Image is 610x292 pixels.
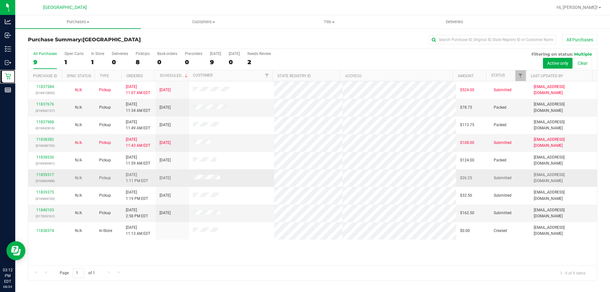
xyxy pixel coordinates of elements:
iframe: Resource center [6,241,25,260]
span: [GEOGRAPHIC_DATA] [43,5,87,10]
a: Amount [458,74,474,78]
div: 0 [229,58,240,66]
div: Pre-orders [185,51,202,56]
p: (316982988) [32,178,58,184]
p: (316932127) [32,108,58,114]
button: N/A [75,193,82,199]
span: [DATE] [159,193,171,199]
div: 0 [157,58,177,66]
span: [DATE] [159,122,171,128]
span: $124.00 [460,157,474,163]
span: $524.00 [460,87,474,93]
span: Filtering on status: [532,51,573,57]
h3: Purchase Summary: [28,37,218,43]
span: [EMAIL_ADDRESS][DOMAIN_NAME] [534,101,593,113]
a: 11837676 [36,102,54,106]
span: Hi, [PERSON_NAME]! [557,5,598,10]
button: N/A [75,210,82,216]
a: 11839375 [36,190,54,194]
button: N/A [75,157,82,163]
span: Not Applicable [75,123,82,127]
button: N/A [75,175,82,181]
a: Ordered [126,74,143,78]
div: 1 [91,58,104,66]
div: 8 [136,58,150,66]
span: [DATE] 11:07 AM EDT [126,84,150,96]
span: In-Store [99,228,112,234]
a: Type [100,74,109,78]
span: [DATE] 11:49 AM EDT [126,119,150,131]
span: Not Applicable [75,88,82,92]
div: 0 [185,58,202,66]
a: Purchases [15,15,141,29]
inline-svg: Outbound [5,59,11,66]
span: Tills [267,19,391,25]
span: [DATE] 11:34 AM EDT [126,101,150,113]
span: Multiple [574,51,592,57]
span: Pickup [99,193,111,199]
div: Needs Review [247,51,271,56]
button: N/A [75,140,82,146]
span: Pickup [99,105,111,111]
button: N/A [75,122,82,128]
span: Purchases [15,19,141,25]
a: State Registry ID [277,74,311,78]
p: (316958702) [32,143,58,149]
span: Pickup [99,122,111,128]
span: $0.00 [460,228,470,234]
span: [EMAIL_ADDRESS][DOMAIN_NAME] [534,225,593,237]
span: [DATE] 1:19 PM EDT [126,189,148,201]
span: $32.50 [460,193,472,199]
span: Submitted [494,87,512,93]
p: 08/24 [3,284,12,289]
span: [DATE] 11:59 AM EDT [126,154,150,166]
a: Sync Status [67,74,91,78]
div: 9 [210,58,221,66]
div: Open Carts [64,51,84,56]
span: Pickup [99,157,111,163]
span: Not Applicable [75,158,82,162]
div: Back-orders [157,51,177,56]
div: 0 [112,58,128,66]
div: PickUps [136,51,150,56]
span: 1 - 9 of 9 items [555,268,591,278]
div: Deliveries [112,51,128,56]
a: 11838374 [36,228,54,233]
span: Page of 1 [54,268,100,278]
input: 1 [73,268,84,278]
span: [GEOGRAPHIC_DATA] [83,37,141,43]
button: N/A [75,228,82,234]
span: Submitted [494,210,512,216]
span: Not Applicable [75,193,82,198]
a: Deliveries [392,15,517,29]
span: $162.50 [460,210,474,216]
inline-svg: Reports [5,87,11,93]
button: Clear [573,58,592,69]
div: In Store [91,51,104,56]
p: (316959401) [32,160,58,166]
p: (316942816) [32,125,58,131]
th: Address [340,70,453,81]
span: Pickup [99,175,111,181]
input: Search Purchase ID, Original ID, State Registry ID or Customer Name... [429,35,556,44]
div: [DATE] [229,51,240,56]
inline-svg: Analytics [5,18,11,25]
span: [EMAIL_ADDRESS][DOMAIN_NAME] [534,172,593,184]
a: Last Updated By [531,74,563,78]
span: [DATE] [159,140,171,146]
span: [EMAIL_ADDRESS][DOMAIN_NAME] [534,207,593,219]
a: Status [491,73,505,78]
span: Not Applicable [75,228,82,233]
button: N/A [75,87,82,93]
button: Active only [543,58,573,69]
div: 9 [33,58,57,66]
a: 11838382 [36,137,54,142]
span: Pickup [99,140,111,146]
inline-svg: Inventory [5,46,11,52]
a: 11837988 [36,120,54,124]
p: (316912852) [32,90,58,96]
span: Not Applicable [75,211,82,215]
span: Pickup [99,210,111,216]
span: [EMAIL_ADDRESS][DOMAIN_NAME] [534,137,593,149]
div: 2 [247,58,271,66]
